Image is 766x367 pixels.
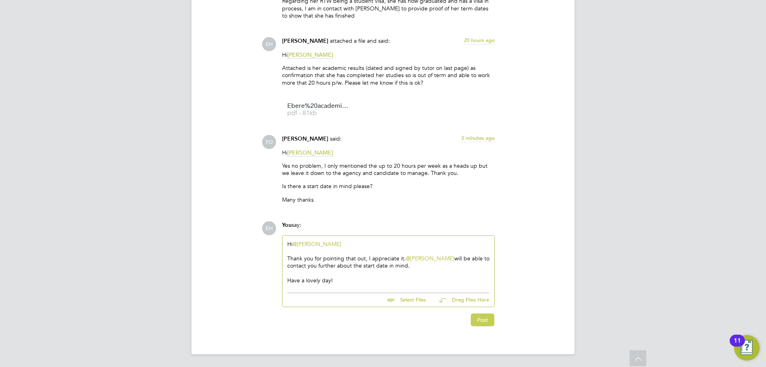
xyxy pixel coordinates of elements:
button: Open Resource Center, 11 new notifications [734,335,760,361]
span: FO [262,135,276,149]
span: [PERSON_NAME] [282,135,328,142]
span: EH [262,37,276,51]
div: say: [282,221,495,235]
p: Many thanks [282,196,495,203]
span: attached a file and said: [330,37,390,44]
button: Post [471,313,494,326]
a: @[PERSON_NAME] [406,255,454,262]
div: Thank you for pointing that out, I appreciate it. ​ will be able to contact you further about the... [287,255,490,269]
span: [PERSON_NAME] [282,38,328,44]
span: EH [262,221,276,235]
p: Is there a start date in mind please? [282,183,495,190]
p: Attached is her academic results (dated and signed by tutor on last page) as confirmation that sh... [282,64,495,86]
p: Yes no problem, I only mentioned the up to 20 hours per week as a heads up but we leave it down t... [282,162,495,177]
div: Have a lovely day! [287,277,490,284]
span: Ebere%20academic%20results [287,103,351,109]
span: pdf - 81kb [287,110,351,116]
p: Hi [282,149,495,156]
span: said: [330,135,342,142]
div: Hi ​ [287,240,490,284]
button: Drag Files Here [432,292,490,309]
a: @[PERSON_NAME] [292,240,341,248]
span: [PERSON_NAME] [287,51,333,59]
span: 20 hours ago [464,37,495,44]
div: 11 [734,341,741,351]
a: Ebere%20academic%20results pdf - 81kb [287,103,351,116]
span: [PERSON_NAME] [287,149,333,157]
p: Hi [282,51,495,58]
span: You [282,222,292,228]
span: 5 minutes ago [461,135,495,141]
